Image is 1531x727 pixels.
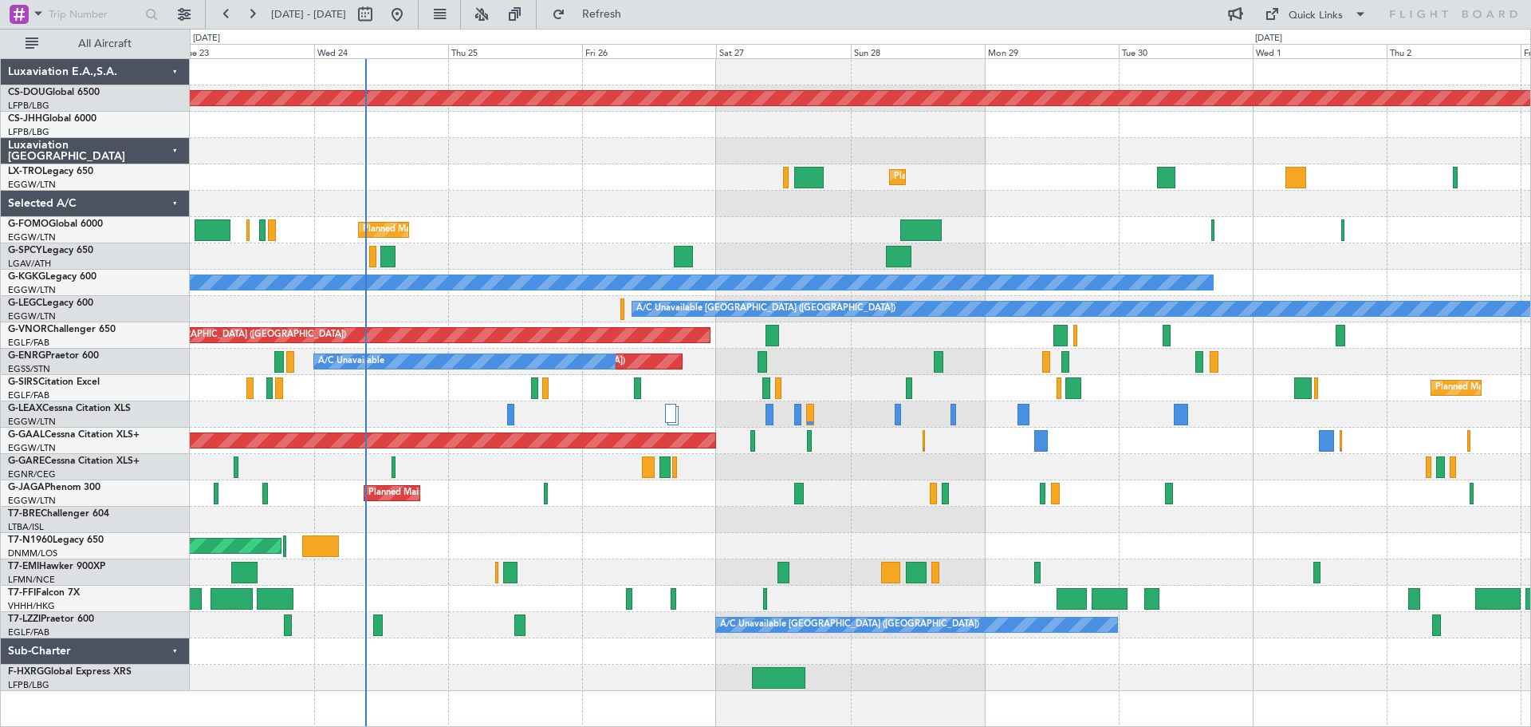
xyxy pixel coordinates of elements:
button: All Aircraft [18,31,173,57]
div: A/C Unavailable [GEOGRAPHIC_DATA] ([GEOGRAPHIC_DATA]) [720,613,979,637]
span: G-LEAX [8,404,42,413]
div: Sun 28 [851,44,985,58]
a: G-SPCYLegacy 650 [8,246,93,255]
div: Tue 30 [1119,44,1253,58]
span: G-ENRG [8,351,45,361]
a: EGGW/LTN [8,179,56,191]
span: G-SPCY [8,246,42,255]
a: G-LEGCLegacy 600 [8,298,93,308]
a: G-ENRGPraetor 600 [8,351,99,361]
a: CS-DOUGlobal 6500 [8,88,100,97]
a: G-VNORChallenger 650 [8,325,116,334]
input: Trip Number [49,2,140,26]
a: LFPB/LBG [8,126,49,138]
a: VHHH/HKG [8,600,55,612]
a: LTBA/ISL [8,521,44,533]
span: Refresh [569,9,636,20]
div: Mon 29 [985,44,1119,58]
div: Thu 25 [448,44,582,58]
button: Quick Links [1257,2,1375,27]
a: CS-JHHGlobal 6000 [8,114,96,124]
span: CS-JHH [8,114,42,124]
a: EGLF/FAB [8,389,49,401]
a: G-SIRSCitation Excel [8,377,100,387]
div: Planned Maint [GEOGRAPHIC_DATA] ([GEOGRAPHIC_DATA]) [95,323,346,347]
div: Wed 24 [314,44,448,58]
div: Sat 27 [716,44,850,58]
a: EGLF/FAB [8,337,49,349]
span: T7-EMI [8,562,39,571]
div: Quick Links [1289,8,1343,24]
span: G-GAAL [8,430,45,440]
div: Tue 23 [180,44,314,58]
a: LFPB/LBG [8,679,49,691]
div: Fri 26 [582,44,716,58]
span: G-VNOR [8,325,47,334]
span: All Aircraft [41,38,168,49]
a: T7-LZZIPraetor 600 [8,614,94,624]
span: T7-FFI [8,588,36,598]
a: LFMN/NCE [8,574,55,586]
a: EGGW/LTN [8,231,56,243]
div: A/C Unavailable [318,350,384,373]
span: LX-TRO [8,167,42,176]
a: T7-N1960Legacy 650 [8,535,104,545]
span: F-HXRG [8,667,44,677]
a: EGGW/LTN [8,284,56,296]
div: Wed 1 [1253,44,1387,58]
a: T7-EMIHawker 900XP [8,562,105,571]
span: G-LEGC [8,298,42,308]
a: G-LEAXCessna Citation XLS [8,404,131,413]
span: G-GARE [8,456,45,466]
div: [DATE] [1255,32,1282,45]
span: G-FOMO [8,219,49,229]
a: EGLF/FAB [8,626,49,638]
div: Planned Maint [GEOGRAPHIC_DATA] ([GEOGRAPHIC_DATA]) [894,165,1145,189]
span: G-JAGA [8,483,45,492]
span: T7-BRE [8,509,41,519]
a: EGGW/LTN [8,442,56,454]
button: Refresh [545,2,640,27]
div: A/C Unavailable [GEOGRAPHIC_DATA] ([GEOGRAPHIC_DATA]) [636,297,895,321]
a: EGGW/LTN [8,416,56,428]
div: [DATE] [193,32,220,45]
a: DNMM/LOS [8,547,57,559]
span: T7-N1960 [8,535,53,545]
span: G-KGKG [8,272,45,282]
span: [DATE] - [DATE] [271,7,346,22]
a: EGGW/LTN [8,310,56,322]
a: LX-TROLegacy 650 [8,167,93,176]
a: G-GAALCessna Citation XLS+ [8,430,140,440]
a: G-FOMOGlobal 6000 [8,219,103,229]
div: Thu 2 [1387,44,1521,58]
span: T7-LZZI [8,614,41,624]
a: EGNR/CEG [8,468,56,480]
a: LFPB/LBG [8,100,49,112]
a: G-KGKGLegacy 600 [8,272,96,282]
a: G-GARECessna Citation XLS+ [8,456,140,466]
div: Planned Maint [GEOGRAPHIC_DATA] ([GEOGRAPHIC_DATA]) [368,481,620,505]
a: T7-FFIFalcon 7X [8,588,80,598]
span: CS-DOU [8,88,45,97]
a: T7-BREChallenger 604 [8,509,109,519]
a: LGAV/ATH [8,258,51,270]
a: G-JAGAPhenom 300 [8,483,100,492]
div: Planned Maint [GEOGRAPHIC_DATA] ([GEOGRAPHIC_DATA]) [363,218,614,242]
a: EGSS/STN [8,363,50,375]
a: F-HXRGGlobal Express XRS [8,667,132,677]
span: G-SIRS [8,377,38,387]
a: EGGW/LTN [8,495,56,507]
